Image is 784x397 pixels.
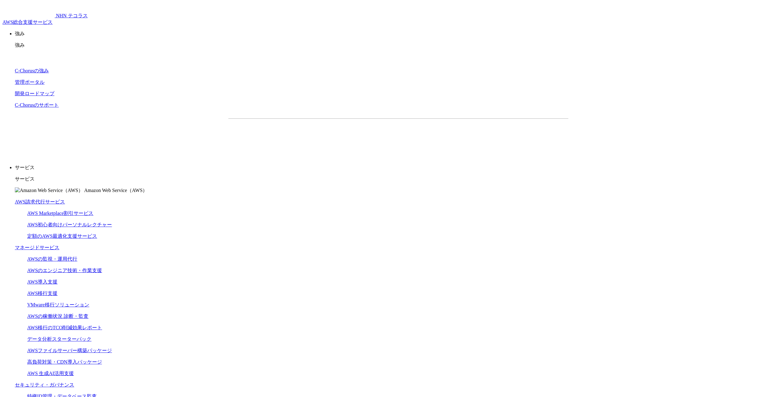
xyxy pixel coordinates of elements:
[84,188,147,193] span: Amazon Web Service（AWS）
[15,91,54,96] a: 開発ロードマップ
[15,382,74,387] a: セキュリティ・ガバナンス
[27,359,102,365] a: 高負荷対策・CDN導入パッケージ
[15,102,59,108] a: C-Chorusのサポート
[15,245,59,250] a: マネージドサービス
[15,68,49,73] a: C-Chorusの強み
[27,314,88,319] a: AWSの稼働状況 診断・監査
[27,291,57,296] a: AWS移行支援
[27,268,102,273] a: AWSのエンジニア技術・作業支援
[15,176,782,182] p: サービス
[15,164,782,171] p: サービス
[15,31,782,37] p: 強み
[15,42,782,49] p: 強み
[15,199,65,204] a: AWS請求代行サービス
[2,13,88,25] a: AWS総合支援サービス C-Chorus NHN テコラスAWS総合支援サービス
[27,279,57,284] a: AWS導入支援
[27,371,74,376] a: AWS 生成AI活用支援
[15,79,44,85] a: 管理ポータル
[27,336,91,342] a: データ分析スターターパック
[15,187,83,194] img: Amazon Web Service（AWS）
[27,233,97,239] a: 定額のAWS最適化支援サービス
[296,129,395,144] a: 資料を請求する
[27,325,102,330] a: AWS移行のTCO削減効果レポート
[27,348,112,353] a: AWSファイルサーバー構築パッケージ
[27,211,93,216] a: AWS Marketplace割引サービス
[2,2,55,17] img: AWS総合支援サービス C-Chorus
[401,129,501,144] a: まずは相談する
[27,302,89,307] a: VMware移行ソリューション
[27,256,77,262] a: AWSの監視・運用代行
[27,222,112,227] a: AWS初心者向けパーソナルレクチャー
